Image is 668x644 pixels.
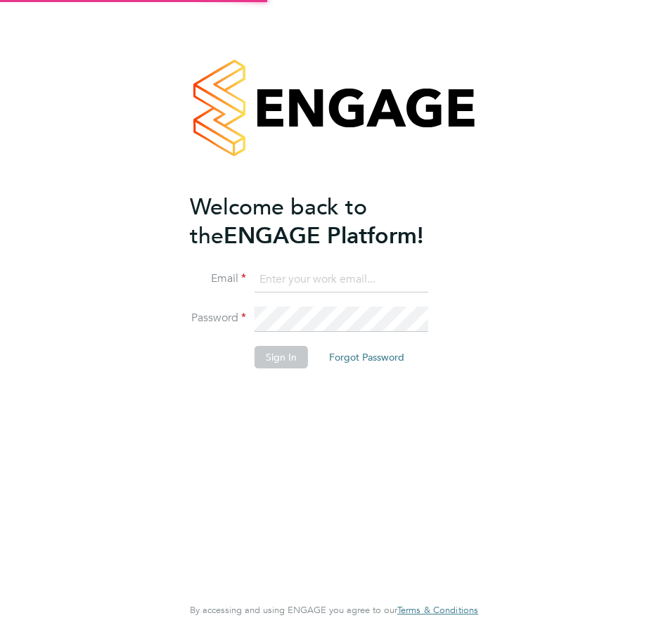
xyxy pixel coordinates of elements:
[190,271,246,286] label: Email
[397,605,478,616] a: Terms & Conditions
[318,346,416,368] button: Forgot Password
[190,604,478,616] span: By accessing and using ENGAGE you agree to our
[190,193,464,250] h2: ENGAGE Platform!
[190,193,367,250] span: Welcome back to the
[255,346,308,368] button: Sign In
[255,267,428,292] input: Enter your work email...
[190,311,246,326] label: Password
